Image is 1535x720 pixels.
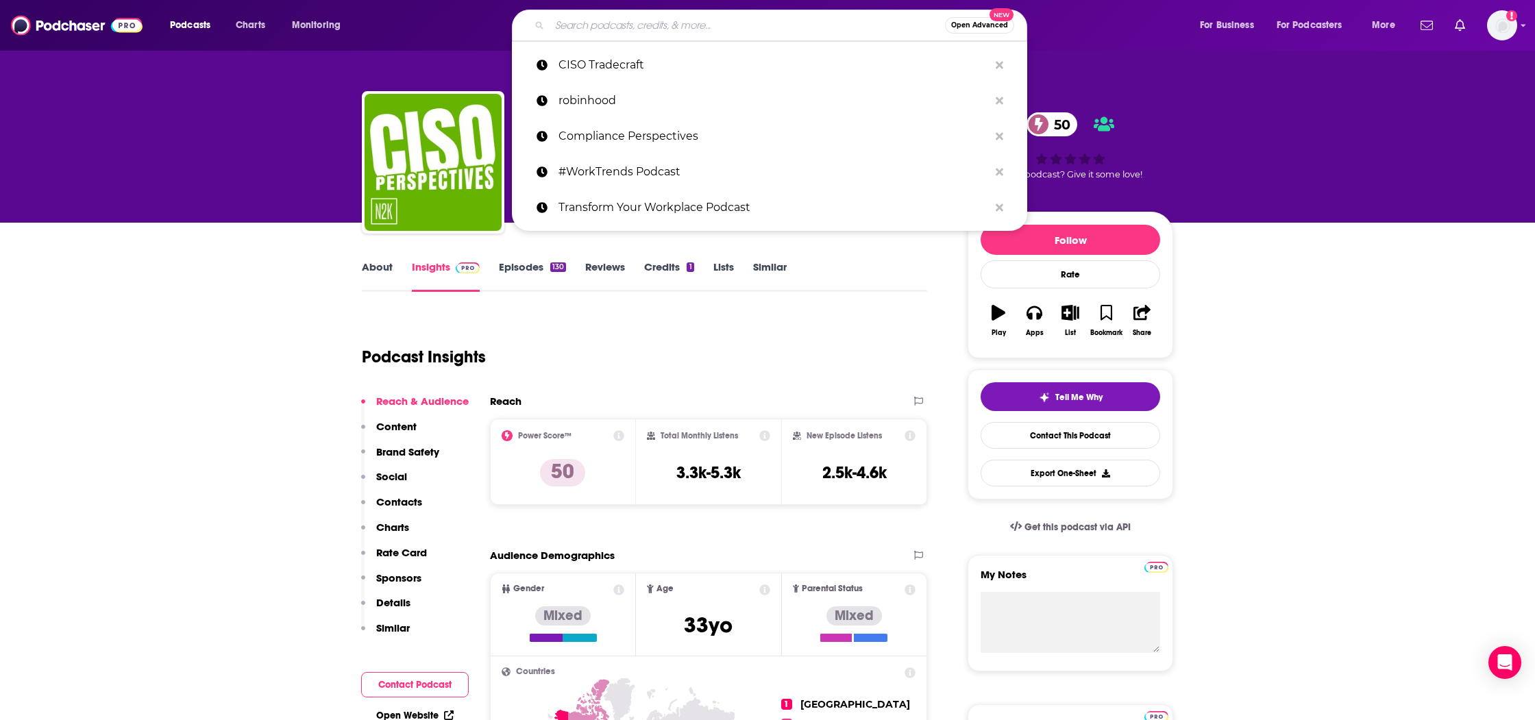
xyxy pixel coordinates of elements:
[361,470,407,495] button: Social
[1027,112,1077,136] a: 50
[1039,392,1050,403] img: tell me why sparkle
[1055,392,1103,403] span: Tell Me Why
[361,420,417,445] button: Content
[362,260,393,292] a: About
[516,667,555,676] span: Countries
[361,445,439,471] button: Brand Safety
[227,14,273,36] a: Charts
[684,612,733,638] span: 33 yo
[512,190,1027,225] a: Transform Your Workplace Podcast
[558,83,989,119] p: robinhood
[1065,329,1076,337] div: List
[236,16,265,35] span: Charts
[981,296,1016,345] button: Play
[1053,296,1088,345] button: List
[981,382,1160,411] button: tell me why sparkleTell Me Why
[550,14,945,36] input: Search podcasts, credits, & more...
[1088,296,1124,345] button: Bookmark
[1090,329,1122,337] div: Bookmark
[1133,329,1151,337] div: Share
[456,262,480,273] img: Podchaser Pro
[687,262,693,272] div: 1
[1268,14,1362,36] button: open menu
[951,22,1008,29] span: Open Advanced
[1277,16,1342,35] span: For Podcasters
[1026,329,1044,337] div: Apps
[1040,112,1077,136] span: 50
[1487,10,1517,40] img: User Profile
[1016,296,1052,345] button: Apps
[1487,10,1517,40] span: Logged in as thomaskoenig
[945,17,1014,34] button: Open AdvancedNew
[826,606,882,625] div: Mixed
[968,103,1173,188] div: 50Good podcast? Give it some love!
[1372,16,1395,35] span: More
[1024,521,1131,533] span: Get this podcast via API
[656,584,674,593] span: Age
[361,521,409,546] button: Charts
[282,14,358,36] button: open menu
[981,260,1160,288] div: Rate
[490,395,521,408] h2: Reach
[490,549,615,562] h2: Audience Demographics
[558,119,989,154] p: Compliance Perspectives
[644,260,693,292] a: Credits1
[376,521,409,534] p: Charts
[558,154,989,190] p: #WorkTrends Podcast
[1125,296,1160,345] button: Share
[676,462,741,483] h3: 3.3k-5.3k
[376,470,407,483] p: Social
[999,510,1142,544] a: Get this podcast via API
[540,459,585,486] p: 50
[661,431,738,440] h2: Total Monthly Listens
[713,260,734,292] a: Lists
[1449,14,1471,37] a: Show notifications dropdown
[292,16,341,35] span: Monitoring
[376,395,469,408] p: Reach & Audience
[807,431,882,440] h2: New Episode Listens
[1415,14,1438,37] a: Show notifications dropdown
[1190,14,1271,36] button: open menu
[512,119,1027,154] a: Compliance Perspectives
[361,672,469,697] button: Contact Podcast
[1506,10,1517,21] svg: Add a profile image
[361,621,410,647] button: Similar
[160,14,228,36] button: open menu
[981,225,1160,255] button: Follow
[365,94,502,231] img: CISO Perspectives (public)
[170,16,210,35] span: Podcasts
[1488,646,1521,679] div: Open Intercom Messenger
[992,329,1006,337] div: Play
[781,699,792,710] span: 1
[981,568,1160,592] label: My Notes
[753,260,787,292] a: Similar
[558,47,989,83] p: CISO Tradecraft
[1200,16,1254,35] span: For Business
[525,10,1040,41] div: Search podcasts, credits, & more...
[412,260,480,292] a: InsightsPodchaser Pro
[499,260,566,292] a: Episodes130
[998,169,1142,179] span: Good podcast? Give it some love!
[802,584,863,593] span: Parental Status
[513,584,544,593] span: Gender
[1144,562,1168,573] img: Podchaser Pro
[1487,10,1517,40] button: Show profile menu
[800,698,910,710] span: [GEOGRAPHIC_DATA]
[585,260,625,292] a: Reviews
[558,190,989,225] p: Transform Your Workplace Podcast
[361,495,422,521] button: Contacts
[535,606,591,625] div: Mixed
[376,445,439,458] p: Brand Safety
[361,395,469,420] button: Reach & Audience
[981,460,1160,486] button: Export One-Sheet
[1144,560,1168,573] a: Pro website
[990,8,1014,21] span: New
[361,546,427,571] button: Rate Card
[361,596,410,621] button: Details
[376,596,410,609] p: Details
[11,12,143,38] img: Podchaser - Follow, Share and Rate Podcasts
[512,47,1027,83] a: CISO Tradecraft
[376,420,417,433] p: Content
